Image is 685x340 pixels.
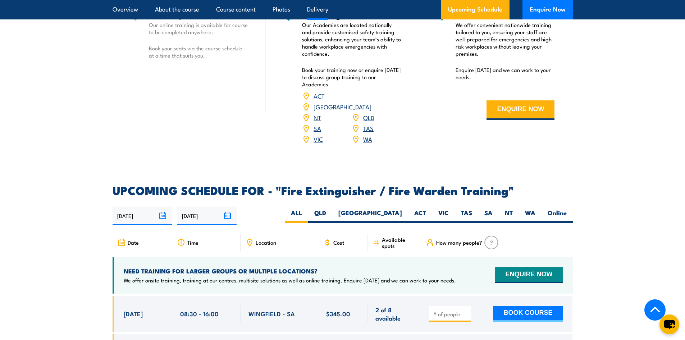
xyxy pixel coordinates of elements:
label: SA [478,209,499,223]
p: Our Academies are located nationally and provide customised safety training solutions, enhancing ... [302,21,401,57]
p: We offer convenient nationwide training tailored to you, ensuring your staff are well-prepared fo... [456,21,555,57]
h2: UPCOMING SCHEDULE FOR - "Fire Extinguisher / Fire Warden Training" [113,185,573,195]
a: WA [363,135,372,143]
h4: NEED TRAINING FOR LARGER GROUPS OR MULTIPLE LOCATIONS? [124,267,456,275]
p: Book your seats via the course schedule at a time that suits you. [149,45,248,59]
span: Location [256,239,276,245]
a: VIC [314,135,323,143]
label: QLD [308,209,332,223]
span: $345.00 [326,309,350,318]
a: QLD [363,113,374,122]
label: VIC [432,209,455,223]
label: Online [542,209,573,223]
label: NT [499,209,519,223]
button: ENQUIRE NOW [487,100,554,120]
p: We offer onsite training, training at our centres, multisite solutions as well as online training... [124,277,456,284]
button: chat-button [659,314,679,334]
label: TAS [455,209,478,223]
a: NT [314,113,321,122]
label: ALL [285,209,308,223]
span: WINGFIELD - SA [248,309,295,318]
span: [DATE] [124,309,143,318]
a: SA [314,124,321,132]
p: Book your training now or enquire [DATE] to discuss group training to our Academies [302,66,401,88]
input: From date [113,207,172,225]
span: How many people? [436,239,482,245]
label: ACT [408,209,432,223]
p: Enquire [DATE] and we can work to your needs. [456,66,555,81]
input: To date [177,207,237,225]
span: Time [187,239,198,245]
a: TAS [363,124,374,132]
span: Cost [333,239,344,245]
label: [GEOGRAPHIC_DATA] [332,209,408,223]
p: Our online training is available for course to be completed anywhere. [149,21,248,36]
span: 08:30 - 16:00 [180,309,219,318]
span: Available spots [382,236,416,249]
a: ACT [314,91,325,100]
label: WA [519,209,542,223]
button: ENQUIRE NOW [495,267,563,283]
span: Date [128,239,139,245]
button: BOOK COURSE [493,306,563,322]
a: [GEOGRAPHIC_DATA] [314,102,371,111]
input: # of people [433,310,469,318]
span: 2 of 8 available [375,305,413,322]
